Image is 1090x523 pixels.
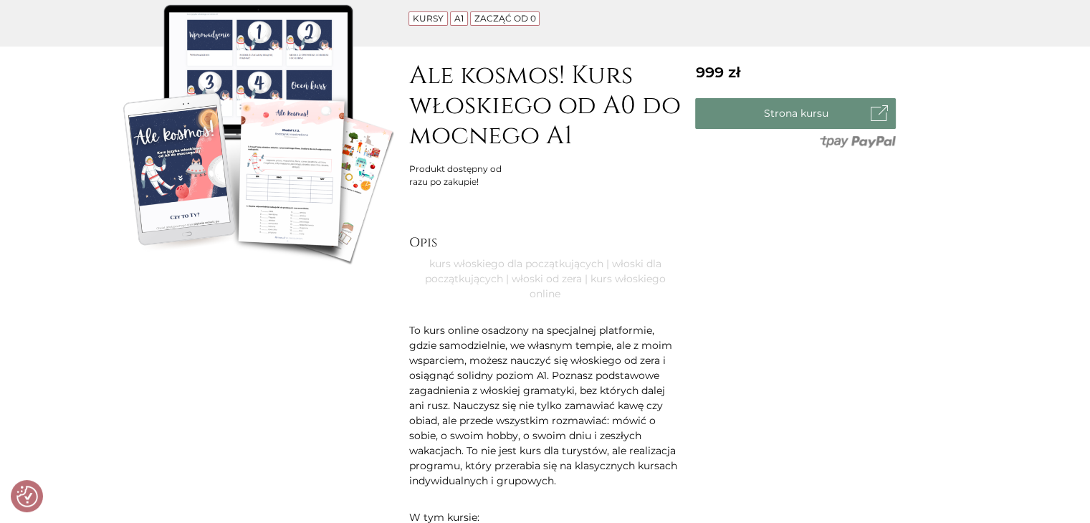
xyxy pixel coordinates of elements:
[695,63,740,81] span: 999
[454,13,464,24] a: A1
[408,256,681,302] p: kurs włoskiego dla początkujących | włoski dla początkujących | włoski od zera | kurs włoskiego o...
[16,486,38,507] img: Revisit consent button
[408,61,681,151] h1: Ale kosmos! Kurs włoskiego od A0 do mocnego A1
[408,323,681,489] p: To kurs online osadzony na specjalnej platformie, gdzie samodzielnie, we własnym tempie, ale z mo...
[413,13,444,24] a: Kursy
[695,98,896,129] a: Strona kursu
[16,486,38,507] button: Preferencje co do zgód
[408,163,517,188] div: Produkt dostępny od razu po zakupie!
[408,235,681,251] h2: Opis
[474,13,535,24] a: Zacząć od 0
